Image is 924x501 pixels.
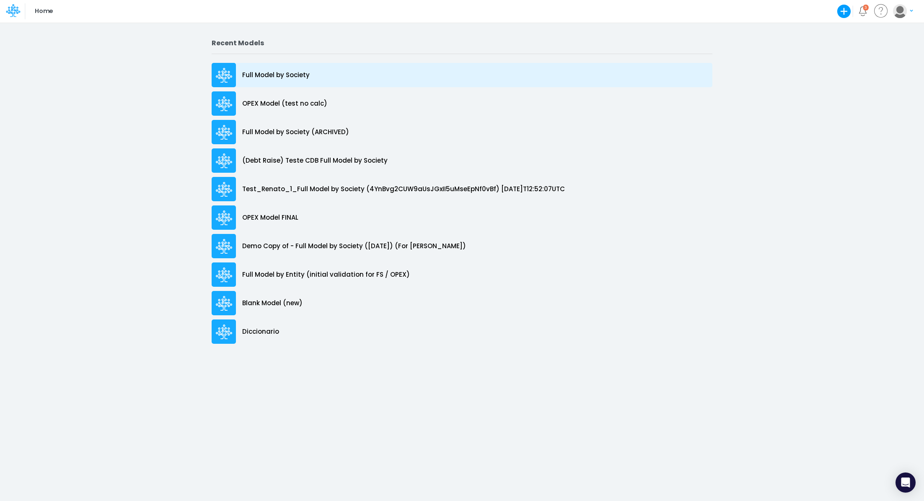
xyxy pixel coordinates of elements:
a: OPEX Model (test no calc) [212,89,712,118]
p: Full Model by Society [242,70,310,80]
p: Blank Model (new) [242,299,303,308]
div: Open Intercom Messenger [896,472,916,493]
p: Diccionario [242,327,279,337]
p: Test_Renato_1_Full Model by Society (4YnBvg2CUW9aUsJGxII5uMseEpNf0vBf) [DATE]T12:52:07UTC [242,184,565,194]
a: OPEX Model FINAL [212,203,712,232]
p: OPEX Model (test no calc) [242,99,327,109]
a: Full Model by Society (ARCHIVED) [212,118,712,146]
a: Full Model by Society [212,61,712,89]
a: Blank Model (new) [212,289,712,317]
p: Full Model by Society (ARCHIVED) [242,127,349,137]
p: Full Model by Entity (initial validation for FS / OPEX) [242,270,410,280]
a: Test_Renato_1_Full Model by Society (4YnBvg2CUW9aUsJGxII5uMseEpNf0vBf) [DATE]T12:52:07UTC [212,175,712,203]
a: Diccionario [212,317,712,346]
div: 3 unread items [864,5,867,9]
a: Full Model by Entity (initial validation for FS / OPEX) [212,260,712,289]
p: (Debt Raise) Teste CDB Full Model by Society [242,156,388,166]
h2: Recent Models [212,39,712,47]
a: Demo Copy of - Full Model by Society ([DATE]) (For [PERSON_NAME]) [212,232,712,260]
a: Notifications [858,6,867,16]
p: OPEX Model FINAL [242,213,298,223]
p: Demo Copy of - Full Model by Society ([DATE]) (For [PERSON_NAME]) [242,241,466,251]
a: (Debt Raise) Teste CDB Full Model by Society [212,146,712,175]
p: Home [35,7,53,16]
